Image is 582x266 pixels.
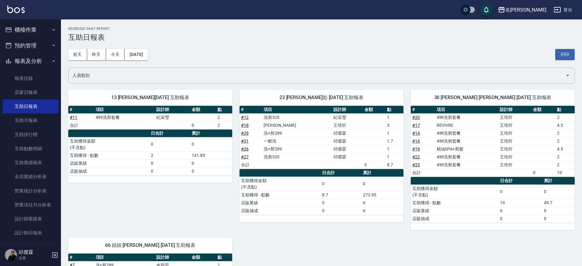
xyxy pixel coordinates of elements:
[2,38,59,54] button: 預約管理
[412,162,420,167] a: #23
[542,199,575,207] td: 49.7
[2,156,59,170] a: 互助業績報表
[125,49,148,60] button: [DATE]
[435,145,498,153] td: 精油SPA+剪髮
[241,131,249,136] a: #29
[361,199,403,207] td: 0
[480,4,492,16] button: save
[555,153,575,161] td: 2
[68,106,232,130] table: a dense table
[94,106,155,114] th: 項目
[361,191,403,199] td: 273.95
[321,199,361,207] td: 0
[240,161,262,169] td: 合計
[555,49,575,60] button: 列印
[385,113,403,121] td: 1
[435,106,498,114] th: 項目
[94,254,155,261] th: 項目
[385,137,403,145] td: 1.7
[332,129,363,137] td: 邱傑霖
[190,130,232,137] th: 累計
[411,185,499,199] td: 互助獲得金額 (不含點)
[2,212,59,226] a: 設計師業績表
[542,207,575,215] td: 0
[435,121,498,129] td: REVIVRE
[499,207,542,215] td: 0
[361,169,403,177] th: 累計
[385,106,403,114] th: 點
[190,167,232,175] td: 0
[216,106,232,114] th: 點
[2,240,59,254] a: 設計師業績分析表
[385,121,403,129] td: 3
[555,145,575,153] td: 4.5
[542,215,575,223] td: 0
[361,177,403,191] td: 0
[241,115,249,120] a: #12
[240,106,262,114] th: #
[5,249,17,261] img: Person
[68,49,87,60] button: 前天
[363,106,385,114] th: 金額
[2,142,59,156] a: 互助點數明細
[70,115,77,120] a: #11
[68,121,94,129] td: 合計
[499,185,542,199] td: 0
[2,170,59,184] a: 全店業績分析表
[94,113,155,121] td: 499洗剪套餐
[555,129,575,137] td: 2
[190,137,232,151] td: 0
[385,129,403,137] td: 1
[240,177,321,191] td: 互助獲得金額 (不含點)
[555,121,575,129] td: 4.5
[361,207,403,215] td: 0
[332,137,363,145] td: 邱傑霖
[412,154,420,159] a: #22
[241,139,249,143] a: #31
[190,106,216,114] th: 金額
[68,254,94,261] th: #
[411,177,575,223] table: a dense table
[332,106,363,114] th: 設計師
[498,153,531,161] td: 王培圻
[531,106,556,114] th: 金額
[542,177,575,185] th: 累計
[68,27,575,31] h2: Decrease Daily Report
[411,106,435,114] th: #
[555,169,575,177] td: 19
[190,159,232,167] td: 0
[555,113,575,121] td: 2
[555,137,575,145] td: 2
[262,113,332,121] td: 洗剪320
[68,167,149,175] td: 店販抽成
[435,137,498,145] td: 499洗剪套餐
[498,129,531,137] td: 王培圻
[495,4,549,16] button: 名[PERSON_NAME]
[435,129,498,137] td: 499洗剪套餐
[498,137,531,145] td: 王培圻
[542,185,575,199] td: 0
[555,161,575,169] td: 2
[385,161,403,169] td: 8.7
[321,191,361,199] td: 8.7
[2,85,59,99] a: 店家日報表
[499,177,542,185] th: 日合計
[332,145,363,153] td: 邱傑霖
[241,123,249,128] a: #18
[87,49,106,60] button: 昨天
[149,137,190,151] td: 0
[2,128,59,142] a: 互助排行榜
[332,113,363,121] td: 紀采瑩
[262,121,332,129] td: [PERSON_NAME]
[240,191,321,199] td: 互助獲得 - 點數
[149,167,190,175] td: 0
[68,137,149,151] td: 互助獲得金額 (不含點)
[411,199,499,207] td: 互助獲得 - 點數
[241,147,249,151] a: #26
[551,4,575,16] button: 登出
[2,22,59,38] button: 櫃檯作業
[262,106,332,114] th: 項目
[499,199,542,207] td: 19
[2,184,59,198] a: 營業統計分析表
[240,169,403,215] table: a dense table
